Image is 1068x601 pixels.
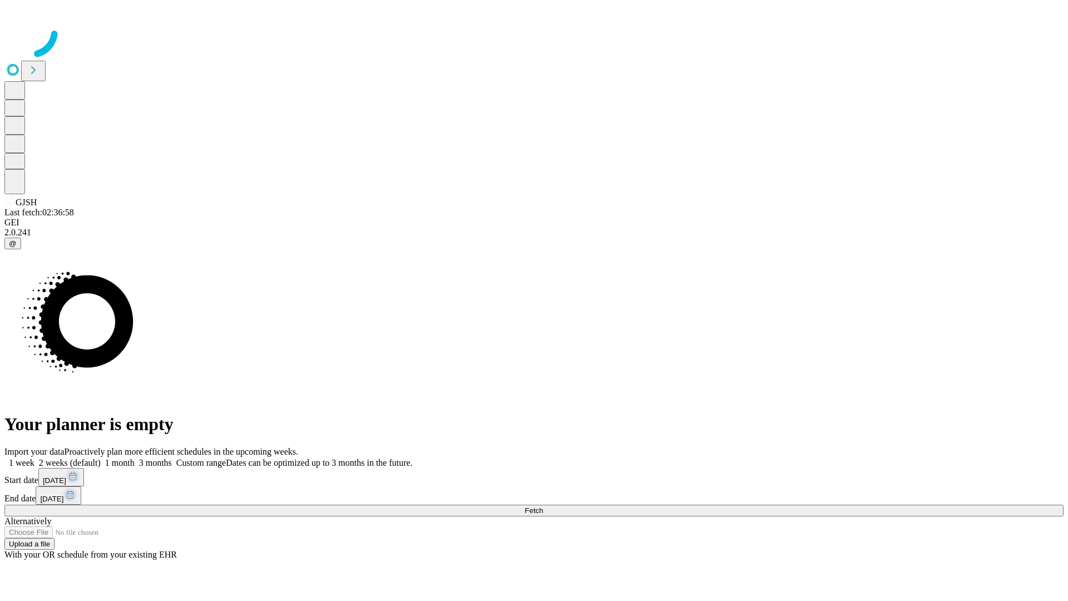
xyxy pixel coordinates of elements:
[4,505,1064,516] button: Fetch
[4,414,1064,435] h1: Your planner is empty
[139,458,172,467] span: 3 months
[9,458,34,467] span: 1 week
[39,458,101,467] span: 2 weeks (default)
[4,447,65,456] span: Import your data
[65,447,298,456] span: Proactively plan more efficient schedules in the upcoming weeks.
[4,218,1064,228] div: GEI
[43,476,66,485] span: [DATE]
[36,486,81,505] button: [DATE]
[40,495,63,503] span: [DATE]
[226,458,412,467] span: Dates can be optimized up to 3 months in the future.
[9,239,17,248] span: @
[176,458,226,467] span: Custom range
[16,198,37,207] span: GJSH
[105,458,135,467] span: 1 month
[4,208,74,217] span: Last fetch: 02:36:58
[4,486,1064,505] div: End date
[38,468,84,486] button: [DATE]
[4,468,1064,486] div: Start date
[4,538,55,550] button: Upload a file
[525,506,543,515] span: Fetch
[4,516,51,526] span: Alternatively
[4,228,1064,238] div: 2.0.241
[4,238,21,249] button: @
[4,550,177,559] span: With your OR schedule from your existing EHR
